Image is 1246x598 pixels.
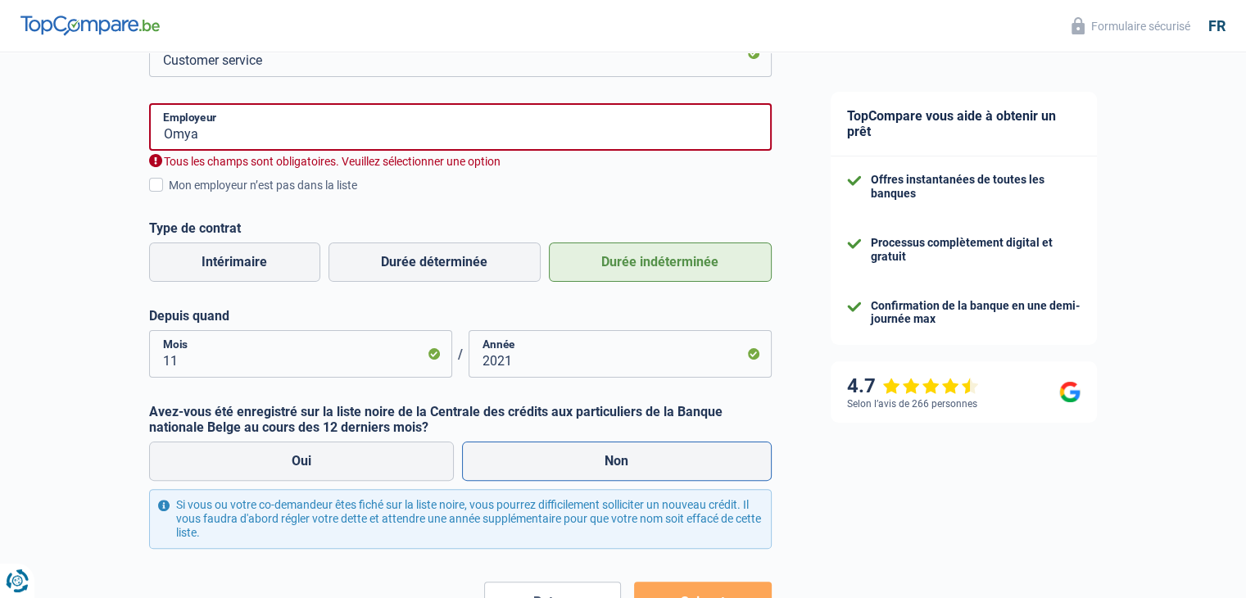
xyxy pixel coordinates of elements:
div: TopCompare vous aide à obtenir un prêt [831,92,1097,156]
label: Type de contrat [149,220,772,236]
label: Non [462,442,772,481]
div: Tous les champs sont obligatoires. Veuillez sélectionner une option [149,154,772,170]
div: Selon l’avis de 266 personnes [847,398,977,410]
input: MM [149,330,452,378]
div: Mon employeur n’est pas dans la liste [169,177,772,194]
div: Offres instantanées de toutes les banques [871,173,1081,201]
label: Depuis quand [149,308,772,324]
input: Cherchez votre employeur [149,103,772,151]
label: Durée déterminée [328,242,541,282]
div: Si vous ou votre co-demandeur êtes fiché sur la liste noire, vous pourrez difficilement sollicite... [149,489,772,548]
button: Formulaire sécurisé [1062,12,1200,39]
span: / [452,347,469,362]
label: Durée indéterminée [549,242,772,282]
div: 4.7 [847,374,979,398]
div: Processus complètement digital et gratuit [871,236,1081,264]
label: Intérimaire [149,242,320,282]
input: AAAA [469,330,772,378]
img: TopCompare Logo [20,16,160,35]
div: fr [1208,17,1226,35]
label: Oui [149,442,455,481]
div: Confirmation de la banque en une demi-journée max [871,299,1081,327]
label: Avez-vous été enregistré sur la liste noire de la Centrale des crédits aux particuliers de la Ban... [149,404,772,435]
